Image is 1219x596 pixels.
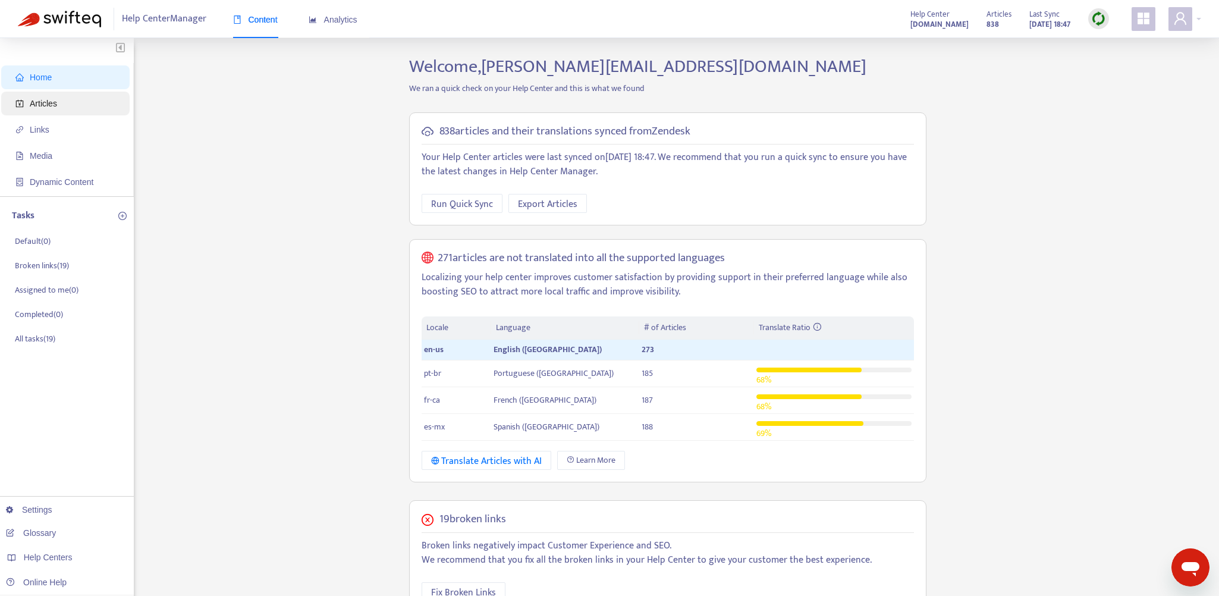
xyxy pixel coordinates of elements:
a: Online Help [6,578,67,587]
strong: [DOMAIN_NAME] [910,18,969,31]
span: fr-ca [424,393,440,407]
span: 273 [642,343,654,356]
span: book [233,15,241,24]
span: account-book [15,99,24,108]
span: 188 [642,420,653,434]
span: 69 % [756,426,771,440]
span: Links [30,125,49,134]
p: Tasks [12,209,34,223]
p: We ran a quick check on your Help Center and this is what we found [400,82,935,95]
span: Help Center [910,8,950,21]
span: link [15,126,24,134]
span: Dynamic Content [30,177,93,187]
a: Glossary [6,528,56,538]
span: 187 [642,393,653,407]
p: Broken links ( 19 ) [15,259,69,272]
span: es-mx [424,420,445,434]
span: global [422,252,433,265]
p: Broken links negatively impact Customer Experience and SEO. We recommend that you fix all the bro... [422,539,914,567]
span: plus-circle [118,212,127,220]
h5: 271 articles are not translated into all the supported languages [438,252,725,265]
span: Last Sync [1029,8,1060,21]
span: Export Articles [518,197,577,212]
span: appstore [1136,11,1151,26]
span: English ([GEOGRAPHIC_DATA]) [494,343,602,356]
th: Language [491,316,639,340]
span: Media [30,151,52,161]
button: Translate Articles with AI [422,451,552,470]
span: close-circle [422,514,433,526]
span: 68 % [756,400,771,413]
span: Articles [30,99,57,108]
span: home [15,73,24,81]
th: Locale [422,316,492,340]
span: en-us [424,343,444,356]
button: Run Quick Sync [422,194,502,213]
span: Help Centers [24,553,73,562]
span: Content [233,15,278,24]
p: Completed ( 0 ) [15,308,63,321]
a: Learn More [557,451,625,470]
img: Swifteq [18,11,101,27]
span: Help Center Manager [122,8,206,30]
h5: 19 broken links [439,513,506,526]
span: 185 [642,366,653,380]
span: Portuguese ([GEOGRAPHIC_DATA]) [494,366,614,380]
span: Analytics [309,15,357,24]
span: French ([GEOGRAPHIC_DATA]) [494,393,596,407]
span: container [15,178,24,186]
p: All tasks ( 19 ) [15,332,55,345]
span: Home [30,73,52,82]
strong: [DATE] 18:47 [1029,18,1070,31]
span: pt-br [424,366,441,380]
p: Default ( 0 ) [15,235,51,247]
span: area-chart [309,15,317,24]
span: user [1173,11,1187,26]
span: cloud-sync [422,126,433,137]
p: Assigned to me ( 0 ) [15,284,78,296]
p: Your Help Center articles were last synced on [DATE] 18:47 . We recommend that you run a quick sy... [422,150,914,179]
div: Translate Ratio [759,321,909,334]
span: file-image [15,152,24,160]
span: Spanish ([GEOGRAPHIC_DATA]) [494,420,599,434]
span: Articles [986,8,1011,21]
button: Export Articles [508,194,587,213]
img: sync.dc5367851b00ba804db3.png [1091,11,1106,26]
strong: 838 [986,18,999,31]
span: Run Quick Sync [431,197,493,212]
th: # of Articles [639,316,754,340]
iframe: Button to launch messaging window [1171,548,1209,586]
span: Learn More [576,454,615,467]
a: [DOMAIN_NAME] [910,17,969,31]
span: 68 % [756,373,771,387]
h5: 838 articles and their translations synced from Zendesk [439,125,690,139]
span: Welcome, [PERSON_NAME][EMAIL_ADDRESS][DOMAIN_NAME] [409,52,866,81]
div: Translate Articles with AI [431,454,542,469]
p: Localizing your help center improves customer satisfaction by providing support in their preferre... [422,271,914,299]
a: Settings [6,505,52,515]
